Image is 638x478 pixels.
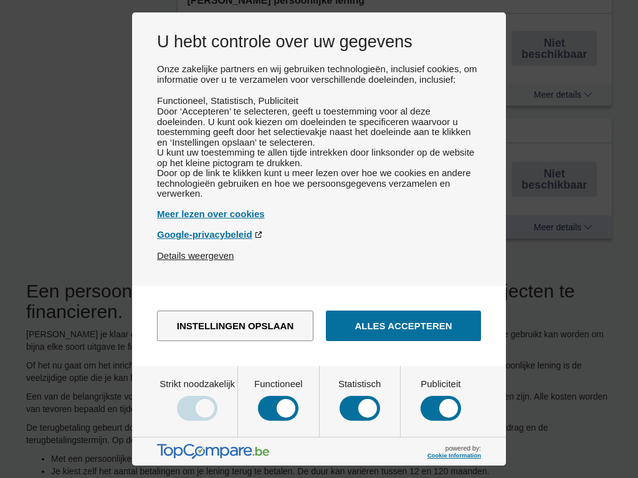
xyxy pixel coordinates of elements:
label: Statistisch [338,378,381,421]
img: logo [157,443,269,459]
label: Strikt noodzakelijk [159,378,235,421]
div: Onze zakelijke partners en wij gebruiken technologieën, inclusief cookies, om informatie over u t... [157,64,481,250]
li: Functioneel [157,95,211,106]
span: powered by: [427,444,481,459]
button: Instellingen opslaan [157,311,313,341]
h2: U hebt controle over uw gegevens [157,32,481,52]
a: Meer lezen over cookies [157,209,481,219]
li: Statistisch [211,95,259,106]
label: Publiciteit [420,378,462,421]
a: Cookie Information [427,452,481,459]
div: menu [132,286,506,366]
button: Details weergeven [157,250,234,261]
button: Alles accepteren [326,311,481,341]
a: Google-privacybeleid [157,229,481,240]
li: Publiciteit [259,95,298,106]
label: Functioneel [254,378,303,421]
